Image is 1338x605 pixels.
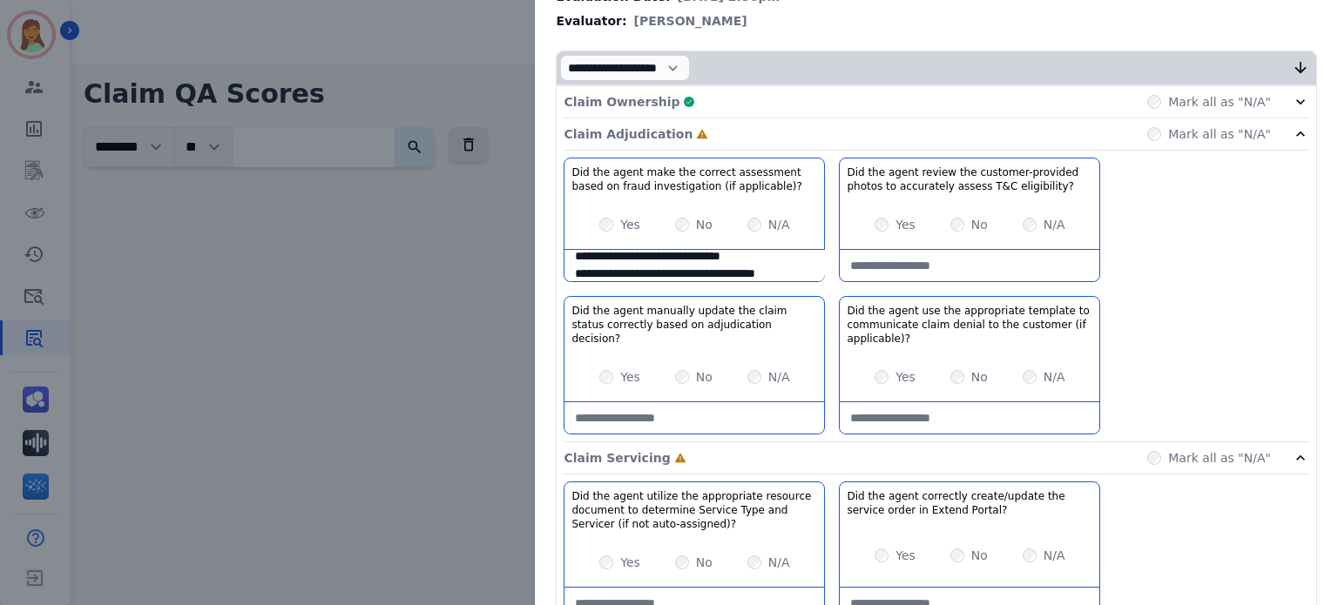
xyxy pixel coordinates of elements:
label: Mark all as "N/A" [1168,449,1271,467]
label: Mark all as "N/A" [1168,93,1271,111]
label: N/A [1044,368,1065,386]
label: No [971,216,988,233]
label: Mark all as "N/A" [1168,125,1271,143]
label: Yes [620,216,640,233]
label: Yes [895,368,916,386]
p: Claim Adjudication [564,125,693,143]
label: Yes [620,554,640,571]
span: [PERSON_NAME] [634,12,747,30]
label: No [971,547,988,564]
p: Claim Servicing [564,449,670,467]
label: No [696,554,713,571]
label: No [971,368,988,386]
div: Evaluator: [556,12,1317,30]
label: Yes [895,547,916,564]
p: Claim Ownership [564,93,679,111]
label: Yes [620,368,640,386]
label: N/A [768,216,790,233]
label: N/A [1044,547,1065,564]
label: N/A [1044,216,1065,233]
h3: Did the agent manually update the claim status correctly based on adjudication decision? [571,304,817,346]
label: N/A [768,554,790,571]
h3: Did the agent use the appropriate template to communicate claim denial to the customer (if applic... [847,304,1092,346]
label: No [696,368,713,386]
h3: Did the agent make the correct assessment based on fraud investigation (if applicable)? [571,165,817,193]
h3: Did the agent utilize the appropriate resource document to determine Service Type and Servicer (i... [571,489,817,531]
label: N/A [768,368,790,386]
label: Yes [895,216,916,233]
h3: Did the agent review the customer-provided photos to accurately assess T&C eligibility? [847,165,1092,193]
h3: Did the agent correctly create/update the service order in Extend Portal? [847,489,1092,517]
label: No [696,216,713,233]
